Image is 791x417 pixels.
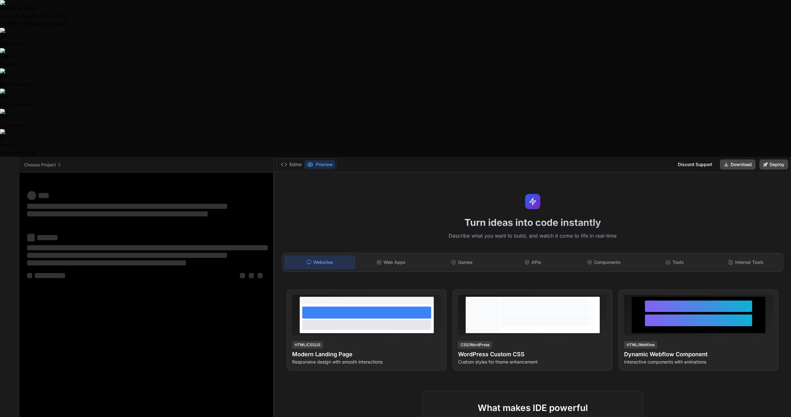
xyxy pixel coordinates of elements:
span: ‌ [27,211,208,216]
div: Websites [285,256,355,269]
span: ‌ [27,234,35,241]
h2: What makes IDE powerful [432,401,633,414]
button: Editor [278,160,304,169]
div: APIs [498,256,567,269]
button: Download [720,159,756,170]
span: ‌ [27,273,32,278]
span: ‌ [27,204,227,209]
span: ‌ [27,260,186,265]
div: HTML/CSS/JS [292,341,323,349]
span: ‌ [249,273,254,278]
span: ‌ [240,273,245,278]
div: Internal Tools [711,256,781,269]
span: Choose Project [24,162,62,168]
span: ‌ [35,273,65,278]
span: ‌ [27,245,268,250]
p: Interactive components with animations [624,359,773,365]
div: Discord Support [674,159,716,170]
div: CSS/WordPress [458,341,492,349]
span: ‌ [27,253,227,258]
h4: Modern Landing Page [292,350,441,359]
span: ‌ [27,191,36,200]
p: Custom styles for theme enhancement [458,359,607,365]
button: Preview [304,160,335,169]
div: Tools [640,256,709,269]
button: Deploy [759,159,788,170]
div: HTML/Webflow [624,341,657,349]
div: Games [427,256,497,269]
p: Responsive design with smooth interactions [292,359,441,365]
span: ‌ [258,273,263,278]
p: Describe what you want to build, and watch it come to life in real-time [278,232,787,240]
span: ‌ [39,193,49,198]
div: Components [569,256,639,269]
h4: Dynamic Webflow Component [624,350,773,359]
h1: Turn ideas into code instantly [278,217,787,228]
span: ‌ [37,235,58,240]
h4: WordPress Custom CSS [458,350,607,359]
div: Web Apps [356,256,426,269]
